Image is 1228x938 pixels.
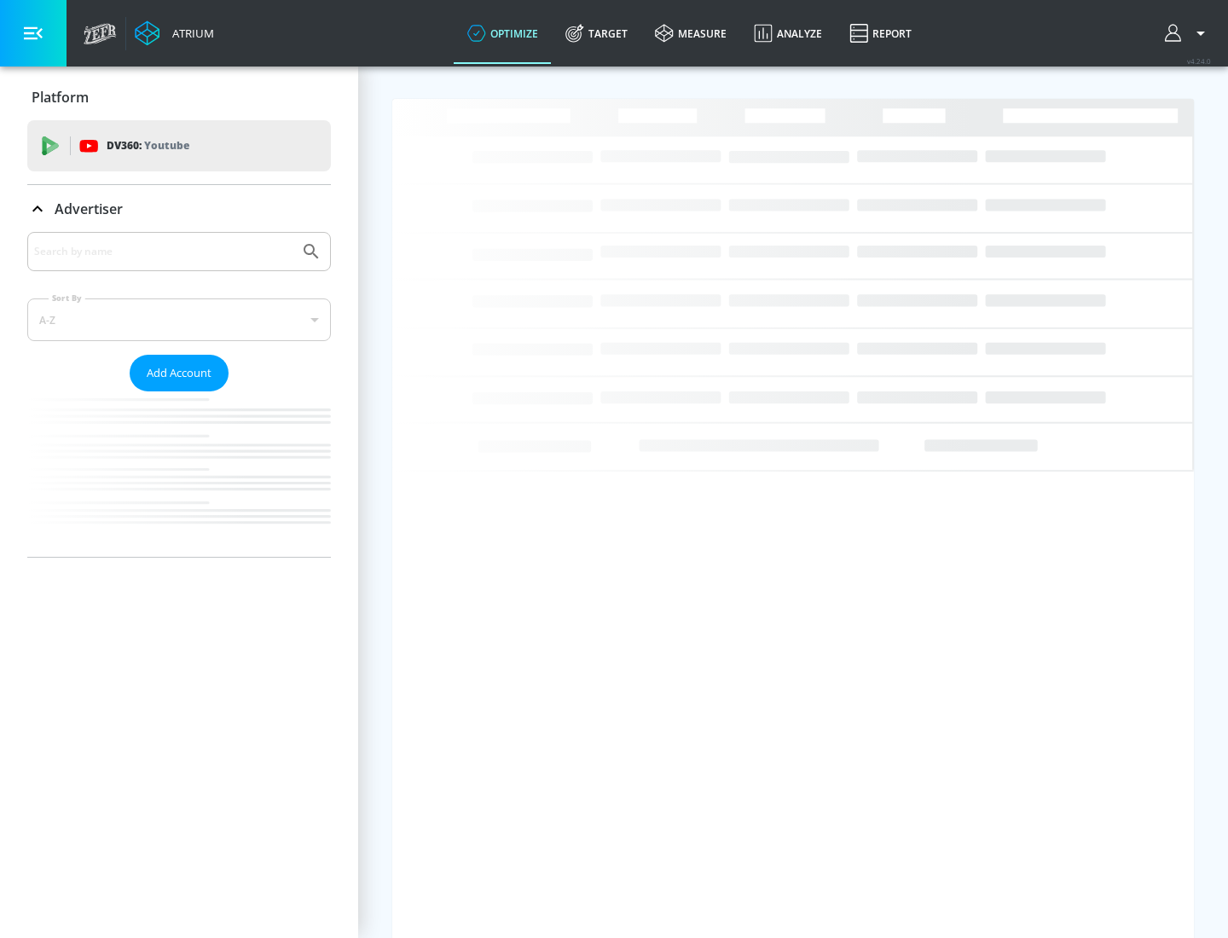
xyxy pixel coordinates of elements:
[836,3,925,64] a: Report
[454,3,552,64] a: optimize
[552,3,641,64] a: Target
[27,185,331,233] div: Advertiser
[32,88,89,107] p: Platform
[130,355,229,391] button: Add Account
[135,20,214,46] a: Atrium
[107,136,189,155] p: DV360:
[27,120,331,171] div: DV360: Youtube
[34,240,293,263] input: Search by name
[144,136,189,154] p: Youtube
[27,232,331,557] div: Advertiser
[641,3,740,64] a: measure
[27,298,331,341] div: A-Z
[49,292,85,304] label: Sort By
[740,3,836,64] a: Analyze
[1187,56,1211,66] span: v 4.24.0
[147,363,211,383] span: Add Account
[165,26,214,41] div: Atrium
[27,73,331,121] div: Platform
[27,391,331,557] nav: list of Advertiser
[55,200,123,218] p: Advertiser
